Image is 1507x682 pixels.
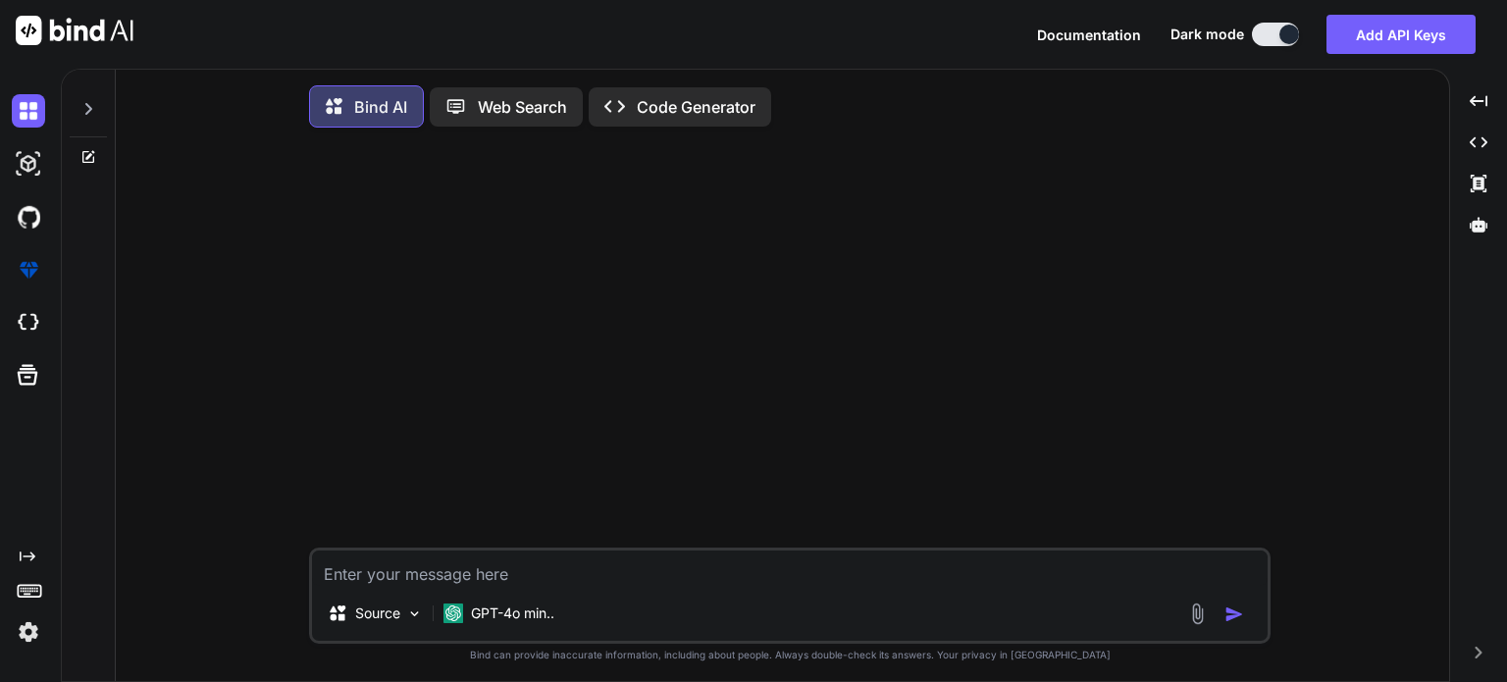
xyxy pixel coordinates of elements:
img: attachment [1186,603,1209,625]
img: githubDark [12,200,45,234]
img: settings [12,615,45,649]
img: icon [1224,604,1244,624]
img: cloudideIcon [12,306,45,340]
span: Dark mode [1170,25,1244,44]
p: Bind AI [354,95,407,119]
p: GPT-4o min.. [471,603,554,623]
span: Documentation [1037,26,1141,43]
img: darkAi-studio [12,147,45,181]
p: Code Generator [637,95,755,119]
button: Add API Keys [1326,15,1476,54]
p: Web Search [478,95,567,119]
img: Pick Models [406,605,423,622]
img: Bind AI [16,16,133,45]
p: Source [355,603,400,623]
p: Bind can provide inaccurate information, including about people. Always double-check its answers.... [309,648,1271,662]
img: darkChat [12,94,45,128]
button: Documentation [1037,25,1141,45]
img: GPT-4o mini [443,603,463,623]
img: premium [12,253,45,287]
